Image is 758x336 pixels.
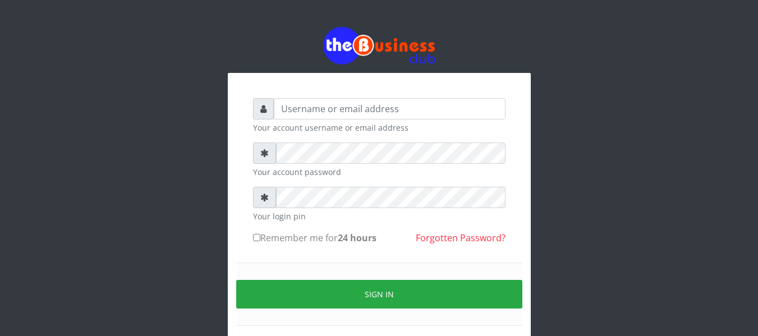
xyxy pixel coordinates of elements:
[253,234,260,241] input: Remember me for24 hours
[274,98,506,119] input: Username or email address
[253,166,506,178] small: Your account password
[253,122,506,134] small: Your account username or email address
[416,232,506,244] a: Forgotten Password?
[253,210,506,222] small: Your login pin
[253,231,376,245] label: Remember me for
[236,280,522,309] button: Sign in
[338,232,376,244] b: 24 hours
